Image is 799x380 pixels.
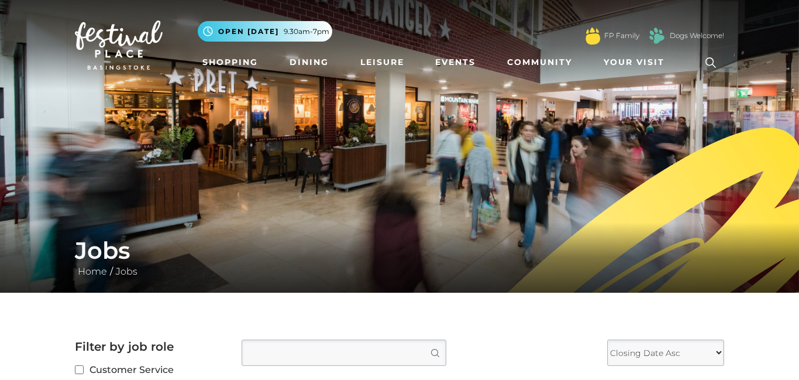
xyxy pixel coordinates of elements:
[604,56,664,69] span: Your Visit
[75,237,724,265] h1: Jobs
[75,340,224,354] h2: Filter by job role
[356,52,409,73] a: Leisure
[75,362,224,377] label: Customer Service
[599,52,675,73] a: Your Visit
[198,52,263,73] a: Shopping
[502,52,577,73] a: Community
[604,30,639,41] a: FP Family
[113,266,140,277] a: Jobs
[218,26,279,37] span: Open [DATE]
[66,237,733,279] div: /
[670,30,724,41] a: Dogs Welcome!
[284,26,329,37] span: 9.30am-7pm
[285,52,333,73] a: Dining
[75,20,163,70] img: Festival Place Logo
[75,266,110,277] a: Home
[198,21,332,42] button: Open [DATE] 9.30am-7pm
[431,52,480,73] a: Events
